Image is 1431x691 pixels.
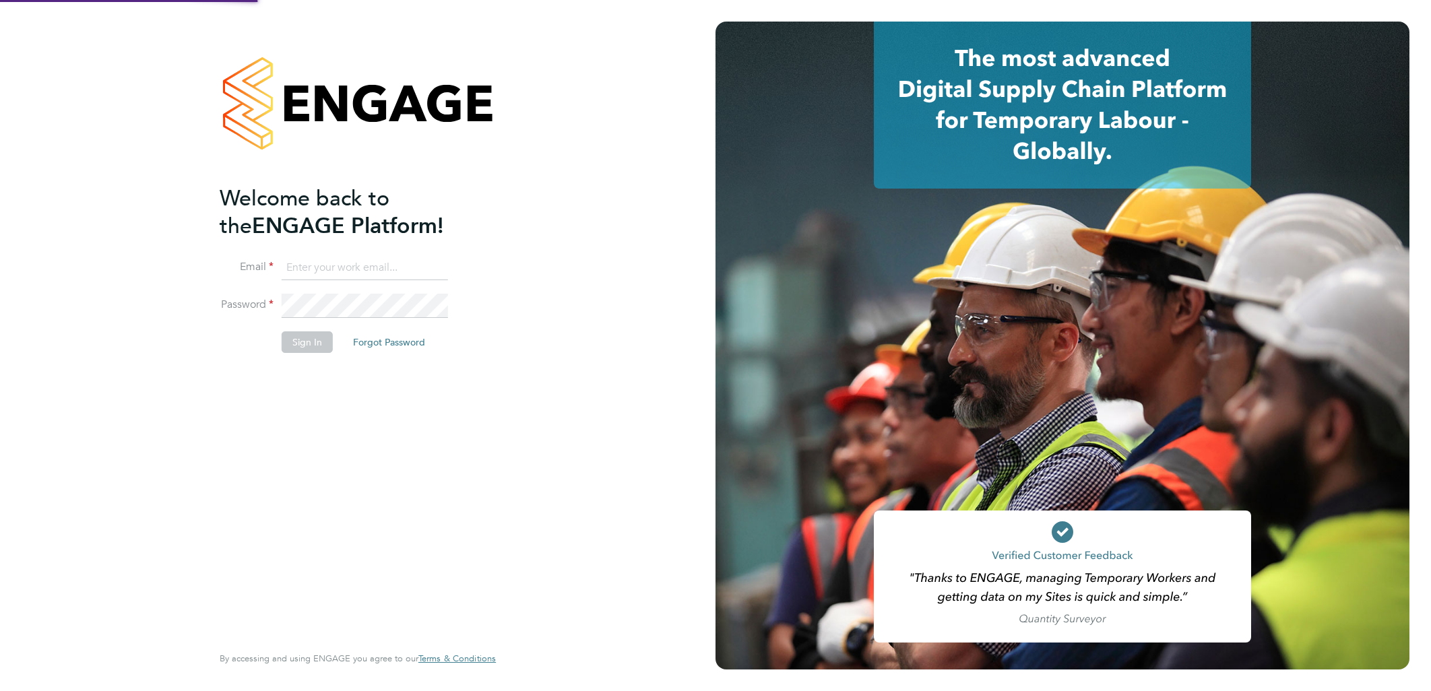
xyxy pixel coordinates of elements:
[220,185,389,239] span: Welcome back to the
[220,185,482,240] h2: ENGAGE Platform!
[220,653,496,664] span: By accessing and using ENGAGE you agree to our
[282,331,333,353] button: Sign In
[418,653,496,664] span: Terms & Conditions
[418,653,496,664] a: Terms & Conditions
[220,298,274,312] label: Password
[282,256,448,280] input: Enter your work email...
[342,331,436,353] button: Forgot Password
[220,260,274,274] label: Email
